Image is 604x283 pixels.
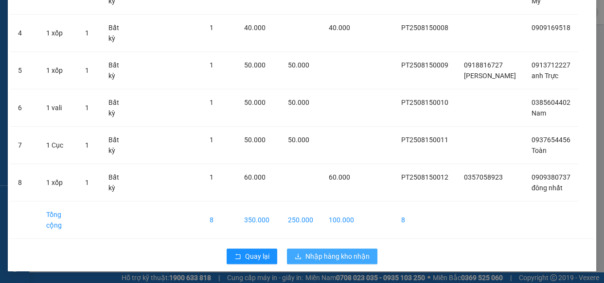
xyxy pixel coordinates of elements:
span: 60.000 [329,173,350,181]
span: 1 [210,24,213,32]
span: 1 [210,99,213,106]
span: 1 [85,104,89,112]
span: PT2508150010 [401,99,448,106]
span: 0909169518 [532,24,570,32]
span: 0385604402 [532,99,570,106]
span: anh Trực [532,72,558,80]
td: Bất kỳ [101,52,133,89]
button: rollbackQuay lại [227,249,277,264]
td: 1 xốp [38,15,77,52]
span: PT2508150008 [401,24,448,32]
span: Nam [532,109,546,117]
span: Nhập hàng kho nhận [305,251,370,262]
span: 1 [85,179,89,186]
span: 1 [210,173,213,181]
td: Bất kỳ [101,15,133,52]
span: 50.000 [288,99,309,106]
b: [DOMAIN_NAME] [82,37,134,45]
b: [PERSON_NAME] [12,63,55,108]
span: 1 [85,67,89,74]
span: [PERSON_NAME] [464,72,516,80]
td: 8 [393,201,456,239]
span: 60.000 [244,173,266,181]
li: (c) 2017 [82,46,134,58]
img: logo.jpg [106,12,129,35]
span: 50.000 [244,136,266,144]
span: 0918816727 [464,61,503,69]
span: PT2508150011 [401,136,448,144]
span: Quay lại [245,251,269,262]
span: đông nhất [532,184,563,192]
td: 7 [10,127,38,164]
span: 1 [85,141,89,149]
td: 1 Cục [38,127,77,164]
span: 0357058923 [464,173,503,181]
td: Bất kỳ [101,127,133,164]
span: PT2508150009 [401,61,448,69]
span: 1 [85,29,89,37]
span: 0909380737 [532,173,570,181]
td: 1 vali [38,89,77,127]
td: 4 [10,15,38,52]
td: 100.000 [321,201,362,239]
b: BIÊN NHẬN GỬI HÀNG HÓA [63,14,93,93]
td: 6 [10,89,38,127]
span: 1 [210,61,213,69]
span: 0937654456 [532,136,570,144]
td: Tổng cộng [38,201,77,239]
td: 350.000 [236,201,280,239]
span: download [295,253,302,261]
td: Bất kỳ [101,164,133,201]
span: 1 [210,136,213,144]
span: Toàn [532,147,547,154]
span: 50.000 [244,99,266,106]
span: 50.000 [244,61,266,69]
span: PT2508150012 [401,173,448,181]
button: downloadNhập hàng kho nhận [287,249,377,264]
span: 50.000 [288,61,309,69]
span: 50.000 [288,136,309,144]
td: 1 xốp [38,164,77,201]
td: 250.000 [280,201,321,239]
span: 0913712227 [532,61,570,69]
span: rollback [234,253,241,261]
span: 40.000 [329,24,350,32]
span: 40.000 [244,24,266,32]
td: Bất kỳ [101,89,133,127]
td: 8 [202,201,236,239]
td: 8 [10,164,38,201]
td: 1 xốp [38,52,77,89]
td: 5 [10,52,38,89]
